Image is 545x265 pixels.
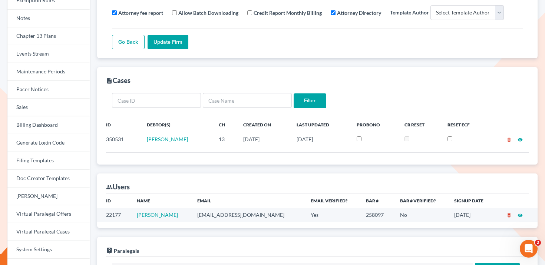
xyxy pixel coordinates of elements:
td: 13 [213,132,237,146]
a: Virtual Paralegal Offers [7,205,90,223]
label: Template Author [390,9,429,16]
a: Virtual Paralegal Cases [7,223,90,241]
iframe: Intercom live chat [520,240,538,258]
a: Notes [7,10,90,27]
a: [PERSON_NAME] [147,136,188,142]
a: Doc Creator Templates [7,170,90,188]
td: 22177 [97,208,131,222]
th: Bar # [360,193,394,208]
th: Ch [213,117,237,132]
a: Sales [7,99,90,116]
i: description [106,77,113,84]
th: Reset ECF [442,117,488,132]
input: Case Name [203,93,292,108]
th: ID [97,117,141,132]
div: Users [106,182,130,191]
th: Last Updated [291,117,351,132]
a: Filing Templates [7,152,90,170]
td: 350531 [97,132,141,146]
label: Allow Batch Downloading [178,9,238,17]
i: delete_forever [506,137,512,142]
a: visibility [518,212,523,218]
td: Yes [305,208,360,222]
a: Pacer Notices [7,81,90,99]
td: [EMAIL_ADDRESS][DOMAIN_NAME] [191,208,304,222]
a: Chapter 13 Plans [7,27,90,45]
label: Attorney Directory [337,9,381,17]
span: 2 [535,240,541,246]
th: CR Reset [399,117,442,132]
div: Cases [106,76,131,85]
a: [PERSON_NAME] [7,188,90,205]
th: Bar # Verified? [394,193,448,208]
i: live_help [106,247,113,254]
th: ProBono [351,117,398,132]
th: Name [131,193,191,208]
a: Generate Login Code [7,134,90,152]
i: group [106,184,113,191]
th: Email [191,193,304,208]
i: visibility [518,213,523,218]
td: [DATE] [291,132,351,146]
a: Go Back [112,35,145,50]
span: Paralegals [114,248,139,254]
th: Created On [237,117,291,132]
td: [DATE] [448,208,495,222]
a: delete_forever [506,136,512,142]
a: delete_forever [506,212,512,218]
a: Events Stream [7,45,90,63]
td: No [394,208,448,222]
label: Attorney fee report [118,9,163,17]
a: Billing Dashboard [7,116,90,134]
i: visibility [518,137,523,142]
i: delete_forever [506,213,512,218]
th: Email Verified? [305,193,360,208]
td: 258097 [360,208,394,222]
a: [PERSON_NAME] [137,212,178,218]
label: Credit Report Monthly Billing [254,9,322,17]
a: System Settings [7,241,90,259]
th: Debtor(s) [141,117,212,132]
input: Update Firm [148,35,188,50]
th: ID [97,193,131,208]
a: Maintenance Periods [7,63,90,81]
a: visibility [518,136,523,142]
input: Filter [294,93,326,108]
td: [DATE] [237,132,291,146]
th: Signup Date [448,193,495,208]
input: Case ID [112,93,201,108]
